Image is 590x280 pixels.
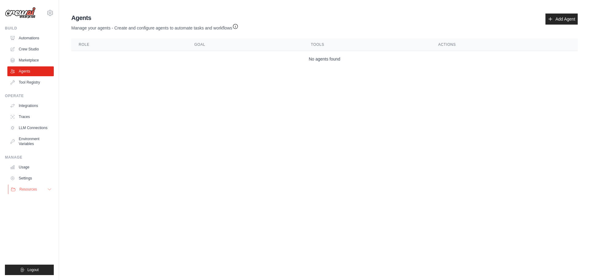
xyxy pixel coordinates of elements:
[71,51,578,67] td: No agents found
[187,38,303,51] th: Goal
[8,184,54,194] button: Resources
[27,267,39,272] span: Logout
[7,123,54,133] a: LLM Connections
[7,66,54,76] a: Agents
[7,77,54,87] a: Tool Registry
[71,14,238,22] h2: Agents
[7,101,54,111] a: Integrations
[7,173,54,183] a: Settings
[5,7,36,19] img: Logo
[7,162,54,172] a: Usage
[431,38,578,51] th: Actions
[7,112,54,122] a: Traces
[5,93,54,98] div: Operate
[7,44,54,54] a: Crew Studio
[71,38,187,51] th: Role
[545,14,578,25] a: Add Agent
[304,38,431,51] th: Tools
[7,33,54,43] a: Automations
[5,26,54,31] div: Build
[7,55,54,65] a: Marketplace
[5,155,54,160] div: Manage
[71,22,238,31] p: Manage your agents - Create and configure agents to automate tasks and workflows
[19,187,37,192] span: Resources
[7,134,54,149] a: Environment Variables
[5,265,54,275] button: Logout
